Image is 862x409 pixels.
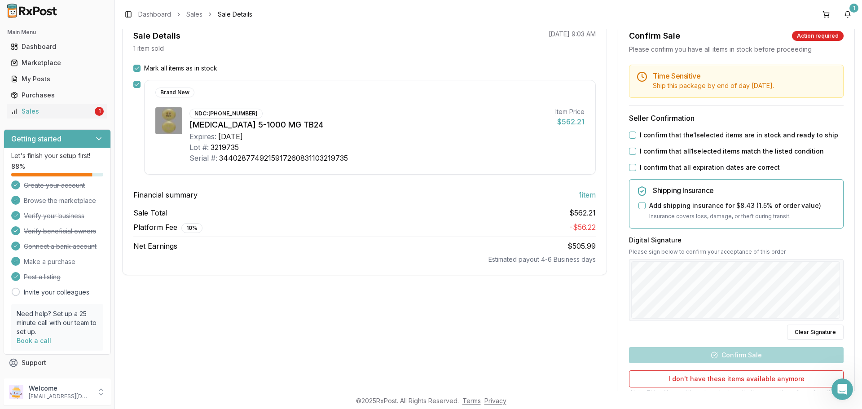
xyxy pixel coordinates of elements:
button: Sales1 [4,104,111,119]
div: Lot #: [189,142,209,153]
p: Insurance covers loss, damage, or theft during transit. [649,212,836,221]
p: [DATE] 9:03 AM [549,30,596,39]
div: Dashboard [11,42,104,51]
span: Create your account [24,181,85,190]
h5: Time Sensitive [653,72,836,79]
div: [MEDICAL_DATA] 5-1000 MG TB24 [189,119,548,131]
label: I confirm that all expiration dates are correct [640,163,780,172]
a: Marketplace [7,55,107,71]
button: Feedback [4,371,111,387]
div: Marketplace [11,58,104,67]
h3: Digital Signature [629,236,844,245]
h3: Getting started [11,133,62,144]
span: Ship this package by end of day [DATE] . [653,82,774,89]
div: [DATE] [218,131,243,142]
label: I confirm that the 1 selected items are in stock and ready to ship [640,131,838,140]
button: My Posts [4,72,111,86]
div: Serial #: [189,153,217,163]
button: 1 [840,7,855,22]
a: Invite your colleagues [24,288,89,297]
a: Purchases [7,87,107,103]
div: Sale Details [133,30,180,42]
nav: breadcrumb [138,10,252,19]
p: [EMAIL_ADDRESS][DOMAIN_NAME] [29,393,91,400]
span: Net Earnings [133,241,177,251]
p: Need help? Set up a 25 minute call with our team to set up. [17,309,98,336]
div: 1 [849,4,858,13]
p: 1 item sold [133,44,164,53]
label: Mark all items as in stock [144,64,217,73]
button: I don't have these items available anymore [629,370,844,387]
span: Make a purchase [24,257,75,266]
div: Action required [792,31,844,41]
h5: Shipping Insurance [653,187,836,194]
a: Dashboard [138,10,171,19]
div: 1 [95,107,104,116]
span: Browse the marketplace [24,196,96,205]
img: Synjardy XR 5-1000 MG TB24 [155,107,182,134]
button: Purchases [4,88,111,102]
span: Connect a bank account [24,242,97,251]
div: NDC: [PHONE_NUMBER] [189,109,263,119]
label: I confirm that all 1 selected items match the listed condition [640,147,824,156]
a: Privacy [484,397,506,405]
h2: Main Menu [7,29,107,36]
div: 3219735 [211,142,239,153]
img: RxPost Logo [4,4,61,18]
span: Financial summary [133,189,198,200]
label: Add shipping insurance for $8.43 ( 1.5 % of order value) [649,201,821,210]
span: - $56.22 [570,223,596,232]
div: 10 % [181,223,202,233]
p: Note: This will cancel the sale and automatically remove these items from the marketplace. [629,389,844,404]
iframe: Intercom live chat [831,378,853,400]
div: Brand New [155,88,194,97]
div: Expires: [189,131,216,142]
div: Sales [11,107,93,116]
div: Item Price [555,107,585,116]
a: Dashboard [7,39,107,55]
button: Marketplace [4,56,111,70]
a: Book a call [17,337,51,344]
span: Feedback [22,374,52,383]
p: Please sign below to confirm your acceptance of this order [629,248,844,255]
span: Platform Fee [133,222,202,233]
div: My Posts [11,75,104,84]
button: Dashboard [4,40,111,54]
a: Terms [462,397,481,405]
div: 3440287749215917260831103219735 [219,153,348,163]
span: $505.99 [567,242,596,251]
span: 88 % [11,162,25,171]
a: My Posts [7,71,107,87]
div: Estimated payout 4-6 Business days [133,255,596,264]
h3: Seller Confirmation [629,113,844,123]
p: Welcome [29,384,91,393]
a: Sales1 [7,103,107,119]
span: Post a listing [24,273,61,281]
span: Sale Details [218,10,252,19]
img: User avatar [9,385,23,399]
span: Sale Total [133,207,167,218]
span: Verify beneficial owners [24,227,96,236]
span: 1 item [579,189,596,200]
a: Sales [186,10,202,19]
span: $562.21 [569,207,596,218]
button: Clear Signature [787,325,844,340]
div: Purchases [11,91,104,100]
div: Please confirm you have all items in stock before proceeding [629,45,844,54]
div: Confirm Sale [629,30,680,42]
button: Support [4,355,111,371]
div: $562.21 [555,116,585,127]
p: Let's finish your setup first! [11,151,103,160]
span: Verify your business [24,211,84,220]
